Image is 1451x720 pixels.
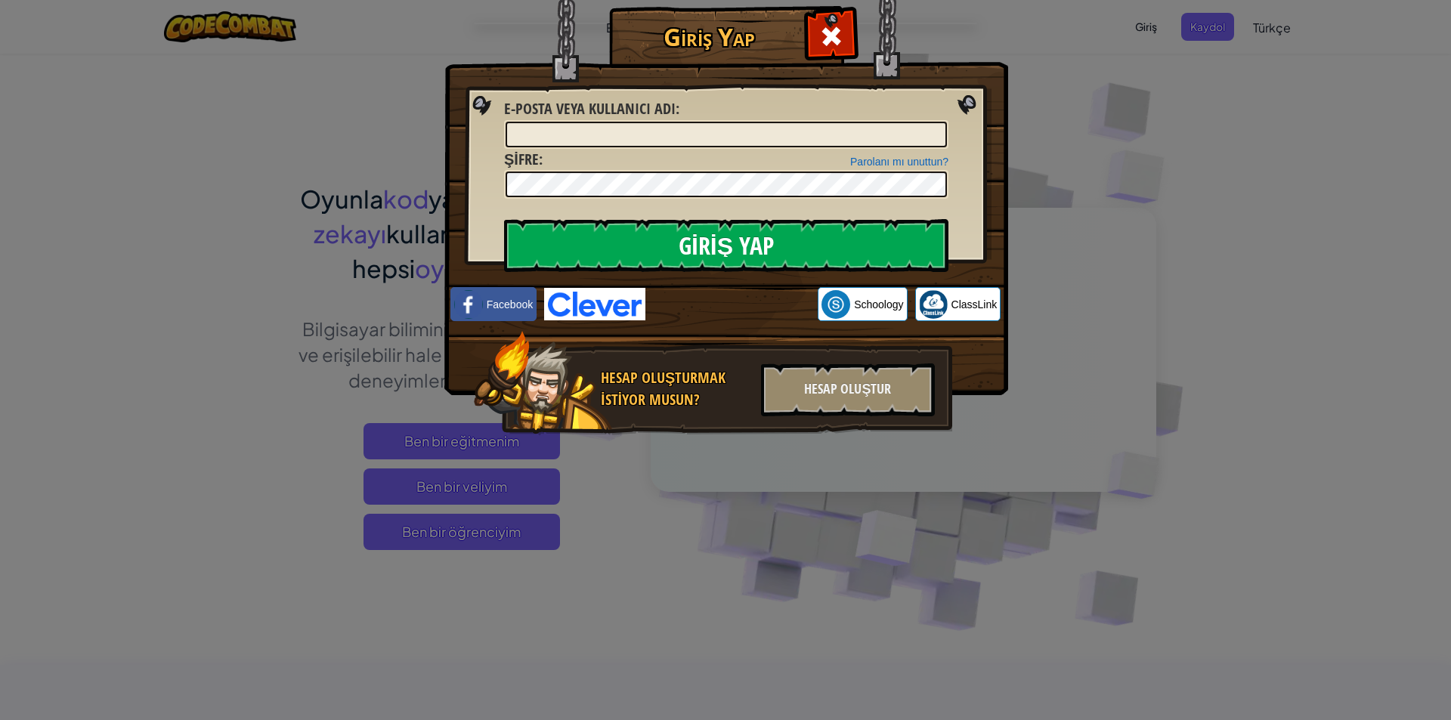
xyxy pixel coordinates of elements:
[504,219,948,272] input: Giriş Yap
[544,288,645,320] img: clever-logo-blue.png
[850,156,948,168] a: Parolanı mı unuttun?
[487,297,533,312] span: Facebook
[951,297,998,312] span: ClassLink
[854,297,903,312] span: Schoology
[821,290,850,319] img: schoology.png
[645,288,818,321] iframe: Google ile Oturum Açma Düğmesi
[504,149,543,171] label: :
[504,98,676,119] span: E-posta veya kullanıcı adı
[613,23,806,50] h1: Giriş Yap
[504,98,679,120] label: :
[761,363,935,416] div: Hesap Oluştur
[504,149,539,169] span: Şifre
[601,367,752,410] div: Hesap oluşturmak istiyor musun?
[919,290,948,319] img: classlink-logo-small.png
[454,290,483,319] img: facebook_small.png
